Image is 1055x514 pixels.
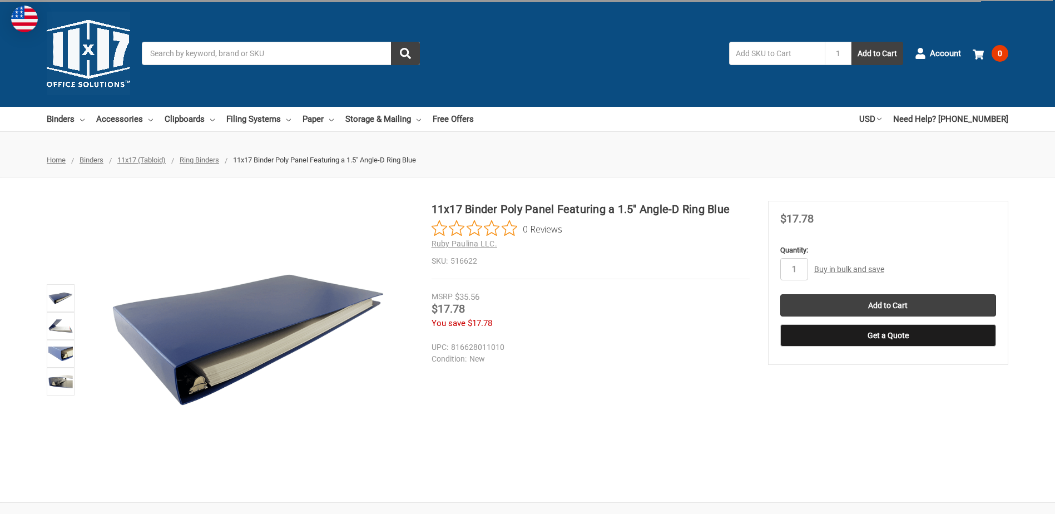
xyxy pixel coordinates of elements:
[303,107,334,131] a: Paper
[455,292,479,302] span: $35.56
[992,45,1008,62] span: 0
[47,156,66,164] a: Home
[233,156,416,164] span: 11x17 Binder Poly Panel Featuring a 1.5" Angle-D Ring Blue
[432,318,465,328] span: You save
[11,6,38,32] img: duty and tax information for United States
[432,291,453,303] div: MSRP
[814,265,884,274] a: Buy in bulk and save
[433,107,474,131] a: Free Offers
[180,156,219,164] a: Ring Binders
[345,107,421,131] a: Storage & Mailing
[96,107,153,131] a: Accessories
[523,220,562,237] span: 0 Reviews
[780,324,996,347] button: Get a Quote
[48,342,73,366] img: 11x17 Binder Poly Panel Featuring a 1.5" Angle-D Ring Blue
[851,42,903,65] button: Add to Cart
[973,39,1008,68] a: 0
[47,107,85,131] a: Binders
[48,369,73,394] img: 11x17 Binder Poly Panel Featuring a 1.5" Angle-D Ring Blue
[165,107,215,131] a: Clipboards
[729,42,825,65] input: Add SKU to Cart
[80,156,103,164] a: Binders
[432,342,745,353] dd: 816628011010
[915,39,961,68] a: Account
[226,107,291,131] a: Filing Systems
[117,156,166,164] a: 11x17 (Tabloid)
[859,107,881,131] a: USD
[142,42,420,65] input: Search by keyword, brand or SKU
[780,294,996,317] input: Add to Cart
[432,220,562,237] button: Rated 0 out of 5 stars from 0 reviews. Jump to reviews.
[432,255,448,267] dt: SKU:
[432,342,448,353] dt: UPC:
[432,302,465,315] span: $17.78
[432,201,750,218] h1: 11x17 Binder Poly Panel Featuring a 1.5" Angle-D Ring Blue
[468,318,492,328] span: $17.78
[893,107,1008,131] a: Need Help? [PHONE_NUMBER]
[930,47,961,60] span: Account
[47,12,130,95] img: 11x17.com
[432,353,745,365] dd: New
[432,353,467,365] dt: Condition:
[109,201,387,479] img: 11x17 Binder Poly Panel Featuring a 1.5" Angle-D Ring Blue
[48,286,73,310] img: 11x17 Binder Poly Panel Featuring a 1.5" Angle-D Ring Blue
[432,239,497,248] a: Ruby Paulina LLC.
[48,314,73,338] img: 11x17 Binder Poly Panel Featuring a 1.5" Angle-D Ring Blue
[780,245,996,256] label: Quantity:
[432,255,750,267] dd: 516622
[780,212,814,225] span: $17.78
